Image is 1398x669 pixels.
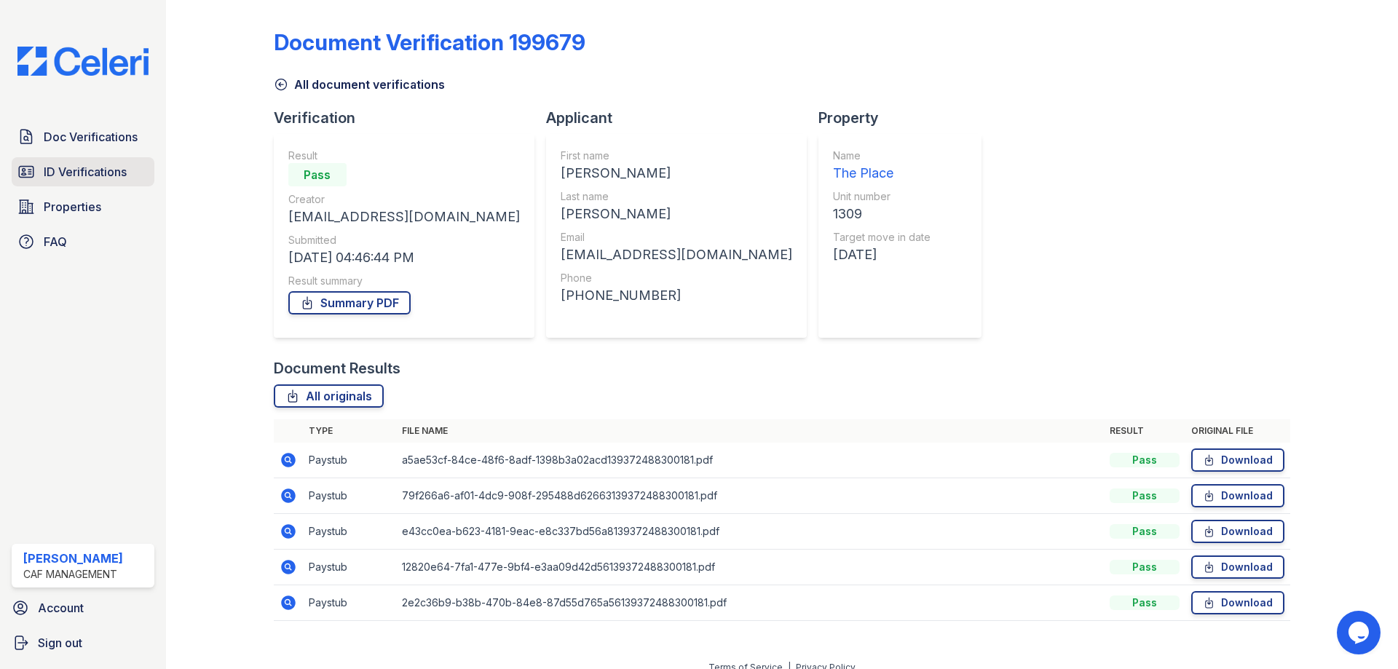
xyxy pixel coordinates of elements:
[303,514,396,550] td: Paystub
[833,230,931,245] div: Target move in date
[1191,555,1284,579] a: Download
[1110,595,1180,610] div: Pass
[1191,484,1284,507] a: Download
[396,585,1104,621] td: 2e2c36b9-b38b-470b-84e8-87d55d765a56139372488300181.pdf
[12,192,154,221] a: Properties
[1110,488,1180,503] div: Pass
[833,149,931,183] a: Name The Place
[44,233,67,250] span: FAQ
[274,29,585,55] div: Document Verification 199679
[833,163,931,183] div: The Place
[833,149,931,163] div: Name
[561,163,792,183] div: [PERSON_NAME]
[303,419,396,443] th: Type
[546,108,818,128] div: Applicant
[303,478,396,514] td: Paystub
[274,108,546,128] div: Verification
[396,443,1104,478] td: a5ae53cf-84ce-48f6-8adf-1398b3a02acd139372488300181.pdf
[12,122,154,151] a: Doc Verifications
[274,358,400,379] div: Document Results
[396,550,1104,585] td: 12820e64-7fa1-477e-9bf4-e3aa09d42d56139372488300181.pdf
[396,419,1104,443] th: File name
[288,274,520,288] div: Result summary
[396,478,1104,514] td: 79f266a6-af01-4dc9-908f-295488d62663139372488300181.pdf
[561,285,792,306] div: [PHONE_NUMBER]
[561,189,792,204] div: Last name
[833,245,931,265] div: [DATE]
[288,233,520,248] div: Submitted
[23,567,123,582] div: CAF Management
[44,128,138,146] span: Doc Verifications
[44,198,101,215] span: Properties
[274,384,384,408] a: All originals
[274,76,445,93] a: All document verifications
[1191,591,1284,614] a: Download
[1110,453,1180,467] div: Pass
[833,204,931,224] div: 1309
[38,634,82,652] span: Sign out
[44,163,127,181] span: ID Verifications
[12,227,154,256] a: FAQ
[6,593,160,622] a: Account
[396,514,1104,550] td: e43cc0ea-b623-4181-9eac-e8c337bd56a8139372488300181.pdf
[561,230,792,245] div: Email
[833,189,931,204] div: Unit number
[1110,560,1180,574] div: Pass
[1191,448,1284,472] a: Download
[288,192,520,207] div: Creator
[288,149,520,163] div: Result
[6,47,160,76] img: CE_Logo_Blue-a8612792a0a2168367f1c8372b55b34899dd931a85d93a1a3d3e32e68fde9ad4.png
[561,245,792,265] div: [EMAIL_ADDRESS][DOMAIN_NAME]
[1337,611,1383,654] iframe: chat widget
[303,585,396,621] td: Paystub
[303,550,396,585] td: Paystub
[1110,524,1180,539] div: Pass
[561,204,792,224] div: [PERSON_NAME]
[561,149,792,163] div: First name
[1104,419,1185,443] th: Result
[6,628,160,657] a: Sign out
[38,599,84,617] span: Account
[23,550,123,567] div: [PERSON_NAME]
[1191,520,1284,543] a: Download
[561,271,792,285] div: Phone
[12,157,154,186] a: ID Verifications
[818,108,993,128] div: Property
[288,291,411,314] a: Summary PDF
[1185,419,1290,443] th: Original file
[303,443,396,478] td: Paystub
[288,163,347,186] div: Pass
[288,207,520,227] div: [EMAIL_ADDRESS][DOMAIN_NAME]
[288,248,520,268] div: [DATE] 04:46:44 PM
